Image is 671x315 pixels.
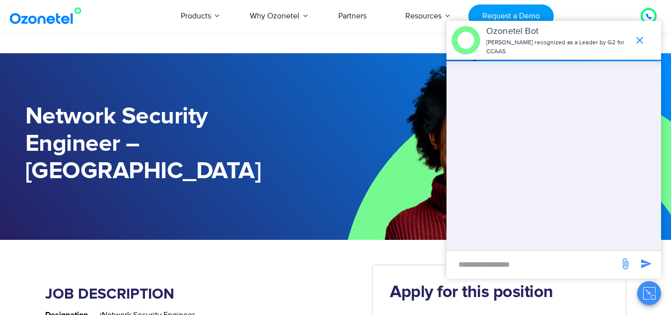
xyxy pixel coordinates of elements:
button: Close chat [637,281,661,305]
h1: Network Security Engineer – [GEOGRAPHIC_DATA] [25,103,336,185]
span: end chat or minimize [630,30,650,50]
div: new-msg-input [451,256,614,274]
a: Request a Demo [468,4,553,28]
span: send message [615,254,635,274]
h2: Apply for this position [390,283,608,303]
img: header [451,26,480,55]
p: [PERSON_NAME] recognized as a Leader by G2 for CCAAS [486,38,629,56]
strong: JOB DESCRIPTION [45,287,174,302]
p: Ozonetel Bot [486,25,629,38]
span: send message [636,254,656,274]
